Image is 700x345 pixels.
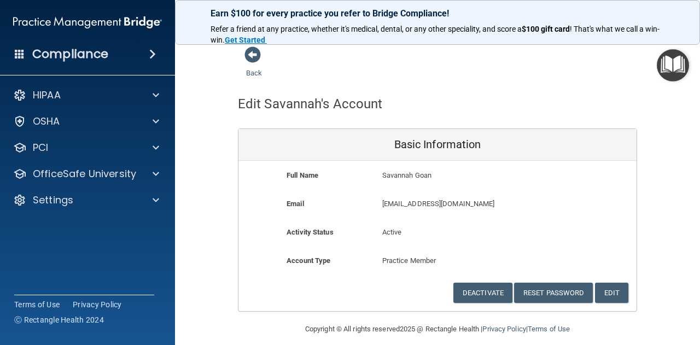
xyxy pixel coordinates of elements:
iframe: Drift Widget Chat Controller [645,270,687,311]
b: Email [287,200,304,208]
strong: $100 gift card [522,25,570,33]
a: OSHA [13,115,159,128]
a: Settings [13,194,159,207]
a: Back [246,56,262,77]
p: HIPAA [33,89,61,102]
a: PCI [13,141,159,154]
p: Active [382,226,493,239]
div: Basic Information [238,129,637,161]
a: Get Started [225,36,267,44]
a: Terms of Use [14,299,60,310]
b: Activity Status [287,228,334,236]
p: OSHA [33,115,60,128]
span: ! That's what we call a win-win. [211,25,660,44]
p: OfficeSafe University [33,167,136,180]
p: Practice Member [382,254,493,267]
strong: Get Started [225,36,265,44]
a: Privacy Policy [482,325,526,333]
p: PCI [33,141,48,154]
b: Full Name [287,171,318,179]
button: Deactivate [453,283,512,303]
p: Settings [33,194,73,207]
a: OfficeSafe University [13,167,159,180]
a: Terms of Use [528,325,570,333]
p: Earn $100 for every practice you refer to Bridge Compliance! [211,8,664,19]
p: Savannah Goan [382,169,557,182]
h4: Compliance [32,46,108,62]
p: [EMAIL_ADDRESS][DOMAIN_NAME] [382,197,557,210]
b: Account Type [287,256,330,265]
a: HIPAA [13,89,159,102]
a: Privacy Policy [73,299,122,310]
span: Ⓒ Rectangle Health 2024 [14,314,104,325]
button: Reset Password [514,283,593,303]
h4: Edit Savannah's Account [238,97,382,111]
img: PMB logo [13,11,162,33]
span: Refer a friend at any practice, whether it's medical, dental, or any other speciality, and score a [211,25,522,33]
button: Edit [595,283,628,303]
button: Open Resource Center [657,49,689,81]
